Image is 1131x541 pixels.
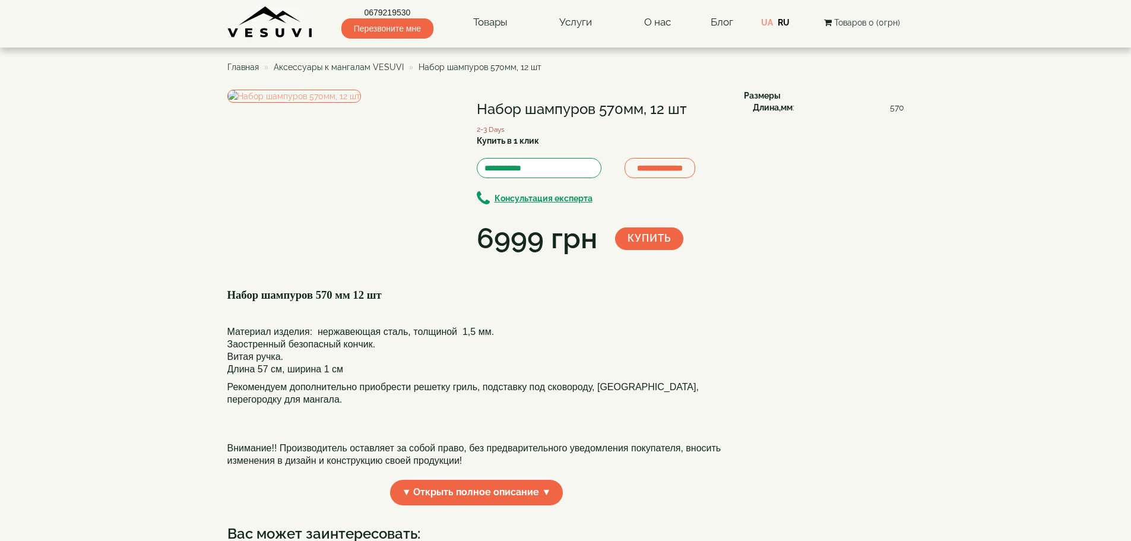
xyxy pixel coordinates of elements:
b: Консультация експерта [495,194,593,203]
span: Товаров 0 (0грн) [834,18,900,27]
small: 2-3 Days [477,125,505,134]
a: UA [761,18,773,27]
a: Услуги [547,9,604,36]
a: Аксессуары к мангалам VESUVI [274,62,404,72]
span: Материал изделия: нержавеющая сталь, толщиной 1,5 мм. Заостренный безопасный кончик. Витая ручка.... [227,327,495,374]
div: 6999 грн [477,219,597,259]
a: Блог [711,16,733,28]
span: Набор шампуров 570 мм 12 шт [227,289,382,301]
span: Рекомендуем дополнительно приобрести решетку гриль, подставку под сковороду, [GEOGRAPHIC_DATA], п... [227,382,699,404]
button: Купить [615,227,683,250]
span: Внимание!! Производитель оставляет за собой право, без предварительного уведомления покупателя, в... [227,443,721,466]
a: RU [778,18,790,27]
label: Купить в 1 клик [477,135,539,147]
span: Перезвоните мне [341,18,433,39]
h1: Набор шампуров 570мм, 12 шт [477,102,726,117]
b: Длина,мм [753,103,793,112]
button: Товаров 0 (0грн) [820,16,904,29]
a: Товары [461,9,519,36]
div: : [753,102,904,113]
a: О нас [632,9,683,36]
span: 570 [890,102,904,113]
span: ▼ Открыть полное описание ▼ [390,480,563,505]
img: Завод VESUVI [227,6,313,39]
img: Набор шампуров 570мм, 12 шт [227,90,361,103]
b: Размеры [744,91,781,100]
a: Главная [227,62,259,72]
span: Набор шампуров 570мм, 12 шт [419,62,541,72]
a: 0679219530 [341,7,433,18]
